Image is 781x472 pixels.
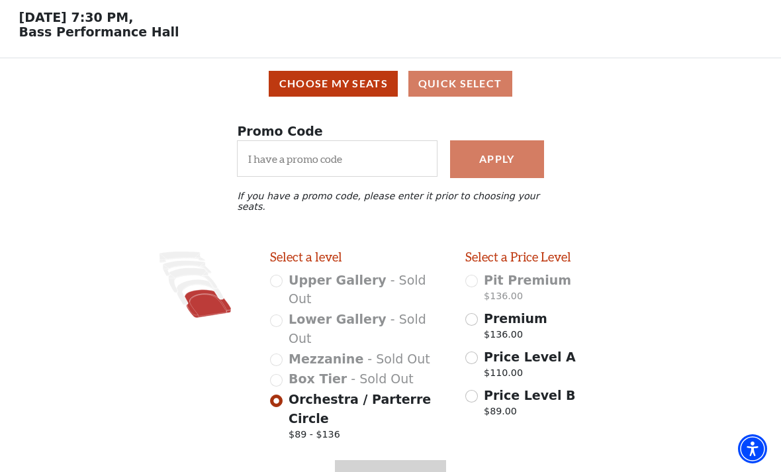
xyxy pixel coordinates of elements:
span: - Sold Out [351,371,413,386]
h2: Select a Price Level [465,250,642,265]
span: - Sold Out [289,312,426,346]
span: Lower Gallery [289,312,387,326]
span: Box Tier [289,371,347,386]
input: Price Level B [465,390,478,402]
p: If you have a promo code, please enter it prior to choosing your seats. [237,191,543,212]
h2: Select a level [270,250,447,265]
span: Pit Premium [484,273,571,287]
span: - Sold Out [367,352,430,366]
p: $136.00 [484,328,547,346]
span: Premium [484,311,547,326]
div: Accessibility Menu [738,434,767,463]
span: Price Level B [484,388,575,402]
span: Mezzanine [289,352,363,366]
button: Choose My Seats [269,71,398,97]
p: $136.00 [484,289,571,307]
span: Price Level A [484,350,576,364]
p: $110.00 [484,366,576,384]
p: Promo Code [237,122,543,141]
input: Price Level A [465,352,478,364]
span: $89 - $136 [289,428,446,446]
span: Upper Gallery [289,273,387,287]
p: $89.00 [484,404,575,422]
input: Premium [465,313,478,326]
span: Orchestra / Parterre Circle [289,392,431,426]
input: I have a promo code [237,140,437,177]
